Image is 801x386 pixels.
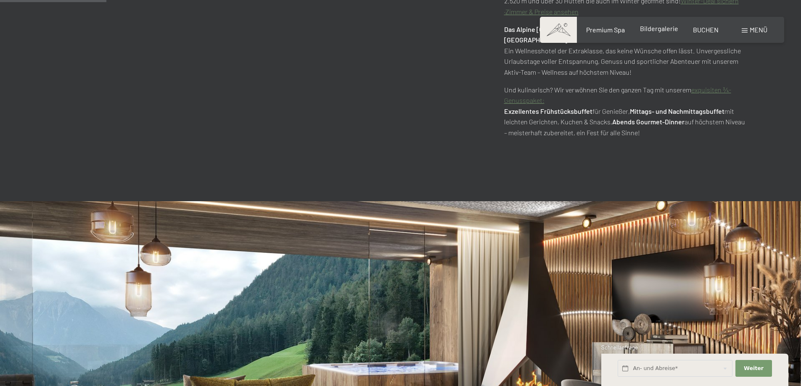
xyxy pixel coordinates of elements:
[693,26,719,34] a: BUCHEN
[735,360,772,377] button: Weiter
[744,365,764,372] span: Weiter
[750,26,767,34] span: Menü
[640,24,678,32] a: Bildergalerie
[630,107,724,115] strong: Mittags- und Nachmittagsbuffet
[612,118,685,126] strong: Abends Gourmet-Dinner
[586,26,625,34] a: Premium Spa
[504,25,725,44] strong: Das Alpine [GEOGRAPHIC_DATA] Schwarzenstein im [GEOGRAPHIC_DATA] – [GEOGRAPHIC_DATA]:
[504,24,745,78] p: Ein Wellnesshotel der Extraklasse, das keine Wünsche offen lässt. Unvergessliche Urlaubstage voll...
[505,8,579,16] a: Zimmer & Preise ansehen
[504,107,592,115] strong: Exzellentes Frühstücksbuffet
[601,344,638,351] span: Schnellanfrage
[504,84,745,138] p: Und kulinarisch? Wir verwöhnen Sie den ganzen Tag mit unserem für Genießer, mit leichten Gerichte...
